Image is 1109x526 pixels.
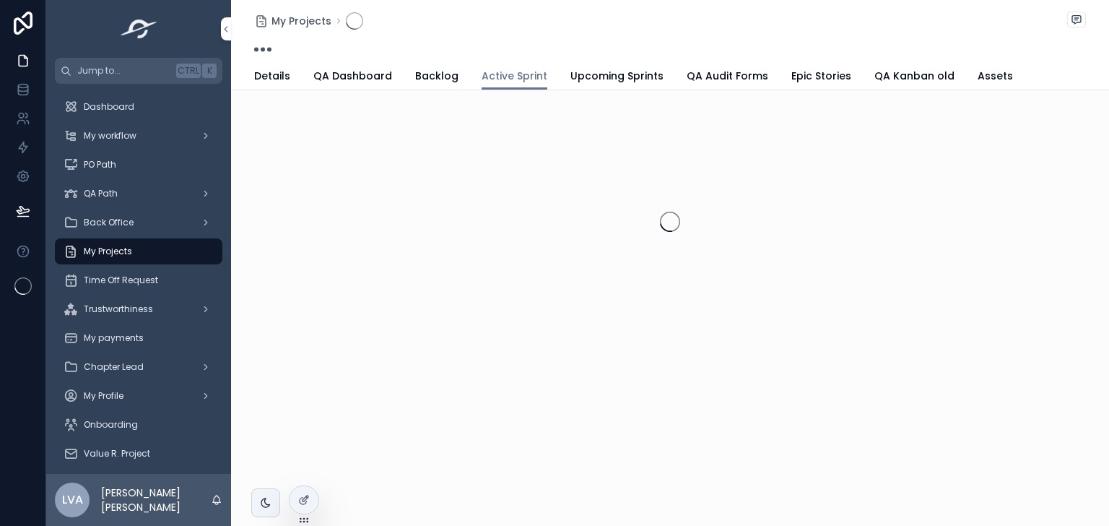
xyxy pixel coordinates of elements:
a: Value R. Project [55,441,222,467]
a: My workflow [55,123,222,149]
span: LVA [62,491,83,509]
span: Dashboard [84,101,134,113]
button: Jump to...CtrlK [55,58,222,84]
span: Time Off Request [84,275,158,286]
span: Back Office [84,217,134,228]
a: My Projects [254,14,331,28]
a: Time Off Request [55,267,222,293]
span: Active Sprint [482,69,547,83]
a: Epic Stories [791,63,851,92]
img: App logo [116,17,162,40]
a: Chapter Lead [55,354,222,380]
a: My Projects [55,238,222,264]
a: Upcoming Sprints [570,63,664,92]
a: Onboarding [55,412,222,438]
span: Trustworthiness [84,303,153,315]
span: My payments [84,332,144,344]
span: Upcoming Sprints [570,69,664,83]
a: QA Path [55,181,222,207]
a: PO Path [55,152,222,178]
span: Onboarding [84,419,138,431]
a: Trustworthiness [55,296,222,322]
span: Assets [978,69,1013,83]
span: My Projects [84,246,132,257]
span: Details [254,69,290,83]
a: Backlog [415,63,458,92]
a: QA Kanban old [874,63,954,92]
span: Value R. Project [84,448,150,460]
span: QA Dashboard [313,69,392,83]
span: My workflow [84,130,136,142]
span: Epic Stories [791,69,851,83]
a: Back Office [55,210,222,236]
p: [PERSON_NAME] [PERSON_NAME] [101,486,211,514]
span: Backlog [415,69,458,83]
span: QA Audit Forms [687,69,768,83]
span: My Profile [84,390,123,402]
span: Ctrl [176,64,201,78]
a: My Profile [55,383,222,409]
span: My Projects [271,14,331,28]
a: Assets [978,63,1013,92]
span: QA Kanban old [874,69,954,83]
a: QA Dashboard [313,63,392,92]
a: Active Sprint [482,63,547,90]
a: Dashboard [55,94,222,120]
span: PO Path [84,159,116,171]
span: K [204,65,215,77]
span: QA Path [84,188,118,199]
a: My payments [55,325,222,351]
a: Details [254,63,290,92]
span: Jump to... [77,65,170,77]
span: Chapter Lead [84,361,144,373]
a: QA Audit Forms [687,63,768,92]
div: scrollable content [46,84,231,474]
